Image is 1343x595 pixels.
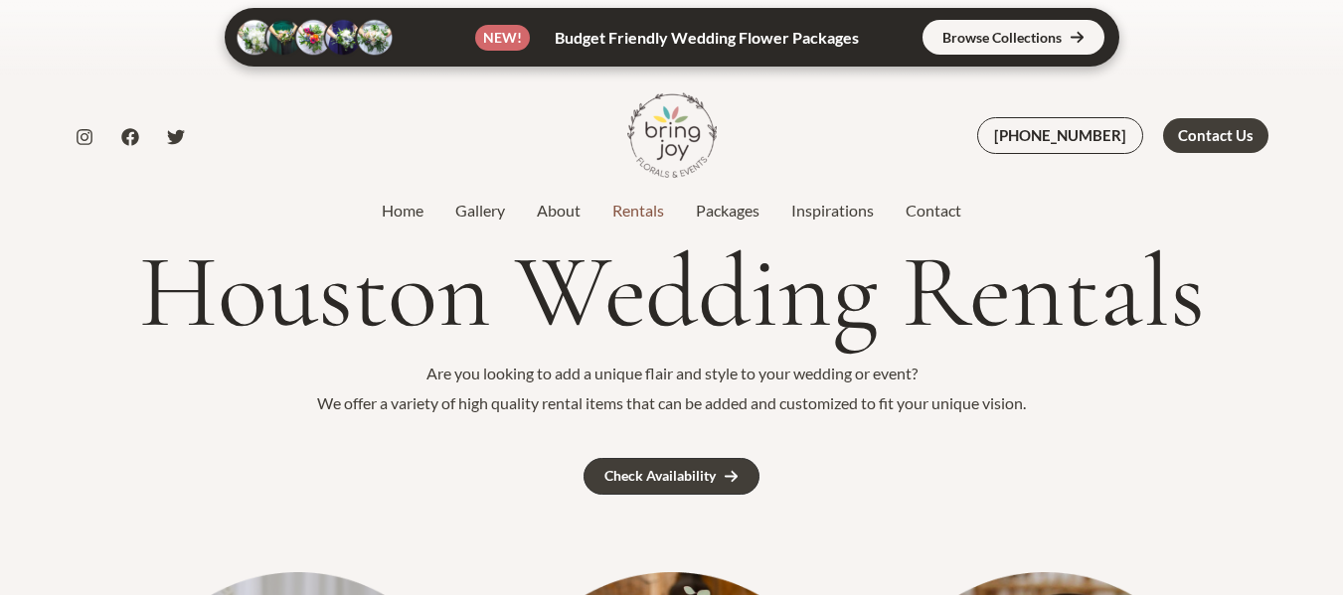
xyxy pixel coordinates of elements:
[775,199,890,223] a: Inspirations
[76,128,93,146] a: Instagram
[584,458,759,495] a: Check Availability
[121,128,139,146] a: Facebook
[890,199,977,223] a: Contact
[1163,118,1268,153] a: Contact Us
[596,199,680,223] a: Rentals
[521,199,596,223] a: About
[977,117,1143,154] a: [PHONE_NUMBER]
[366,196,977,225] nav: Site Navigation
[680,199,775,223] a: Packages
[627,90,717,180] img: Bring Joy
[76,359,1268,417] p: Are you looking to add a unique flair and style to your wedding or event? We offer a variety of h...
[366,199,439,223] a: Home
[439,199,521,223] a: Gallery
[604,469,716,483] div: Check Availability
[167,128,185,146] a: Twitter
[76,235,1268,349] h1: Houston Wedding Rentals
